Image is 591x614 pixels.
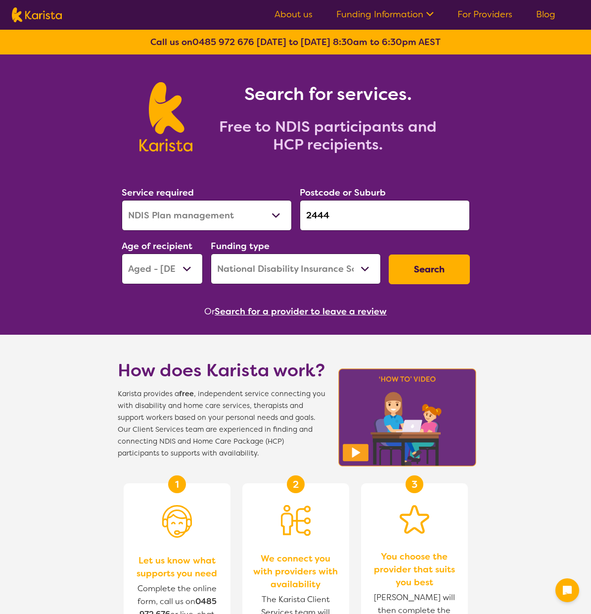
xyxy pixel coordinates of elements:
[300,187,386,199] label: Postcode or Suburb
[536,8,555,20] a: Blog
[400,505,429,534] img: Star icon
[335,365,480,469] img: Karista video
[336,8,434,20] a: Funding Information
[389,255,470,284] button: Search
[204,118,452,153] h2: Free to NDIS participants and HCP recipients.
[168,475,186,493] div: 1
[300,200,470,231] input: Type
[281,505,311,536] img: Person being matched to services icon
[406,475,423,493] div: 3
[122,187,194,199] label: Service required
[122,240,192,252] label: Age of recipient
[211,240,270,252] label: Funding type
[12,7,62,22] img: Karista logo
[118,388,325,460] span: Karista provides a , independent service connecting you with disability and home care services, t...
[118,358,325,382] h1: How does Karista work?
[287,475,305,493] div: 2
[150,36,441,48] b: Call us on [DATE] to [DATE] 8:30am to 6:30pm AEST
[215,304,387,319] button: Search for a provider to leave a review
[139,82,192,152] img: Karista logo
[134,554,221,580] span: Let us know what supports you need
[274,8,313,20] a: About us
[457,8,512,20] a: For Providers
[371,550,458,589] span: You choose the provider that suits you best
[179,389,194,399] b: free
[192,36,254,48] a: 0485 972 676
[162,505,192,538] img: Person with headset icon
[204,304,215,319] span: Or
[252,552,339,591] span: We connect you with providers with availability
[204,82,452,106] h1: Search for services.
